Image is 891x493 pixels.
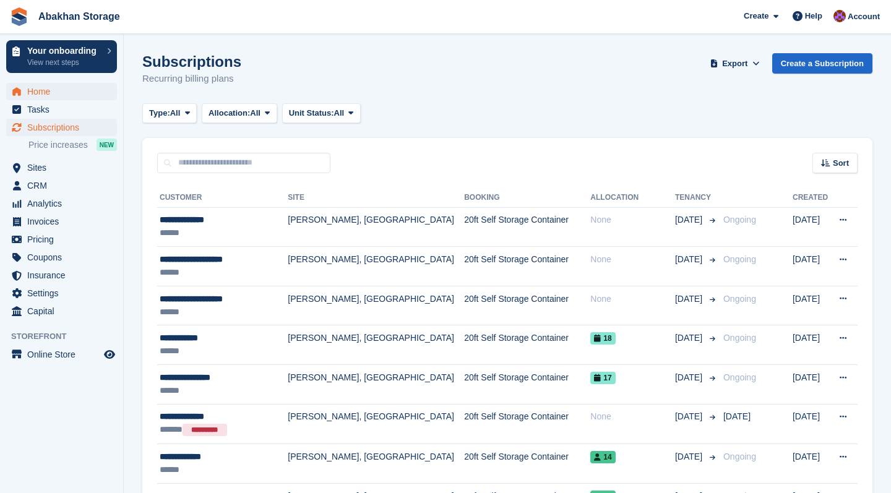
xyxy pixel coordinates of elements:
[723,254,756,264] span: Ongoing
[464,286,590,325] td: 20ft Self Storage Container
[142,53,241,70] h1: Subscriptions
[288,365,464,405] td: [PERSON_NAME], [GEOGRAPHIC_DATA]
[27,249,101,266] span: Coupons
[708,53,762,74] button: Export
[833,157,849,169] span: Sort
[6,119,117,136] a: menu
[805,10,822,22] span: Help
[27,57,101,68] p: View next steps
[27,231,101,248] span: Pricing
[97,139,117,151] div: NEW
[33,6,125,27] a: Abakhan Storage
[464,325,590,365] td: 20ft Self Storage Container
[833,10,846,22] img: William Abakhan
[793,207,830,247] td: [DATE]
[590,188,675,208] th: Allocation
[6,213,117,230] a: menu
[282,103,361,124] button: Unit Status: All
[590,213,675,226] div: None
[6,83,117,100] a: menu
[288,325,464,365] td: [PERSON_NAME], [GEOGRAPHIC_DATA]
[142,103,197,124] button: Type: All
[675,188,718,208] th: Tenancy
[848,11,880,23] span: Account
[6,285,117,302] a: menu
[6,177,117,194] a: menu
[464,188,590,208] th: Booking
[464,247,590,286] td: 20ft Self Storage Container
[27,101,101,118] span: Tasks
[288,207,464,247] td: [PERSON_NAME], [GEOGRAPHIC_DATA]
[793,325,830,365] td: [DATE]
[6,40,117,73] a: Your onboarding View next steps
[209,107,250,119] span: Allocation:
[142,72,241,86] p: Recurring billing plans
[6,346,117,363] a: menu
[149,107,170,119] span: Type:
[722,58,747,70] span: Export
[27,213,101,230] span: Invoices
[793,444,830,484] td: [DATE]
[27,83,101,100] span: Home
[102,347,117,362] a: Preview store
[675,213,705,226] span: [DATE]
[590,372,615,384] span: 17
[27,119,101,136] span: Subscriptions
[723,411,751,421] span: [DATE]
[793,286,830,325] td: [DATE]
[723,215,756,225] span: Ongoing
[793,404,830,444] td: [DATE]
[28,139,88,151] span: Price increases
[590,332,615,345] span: 18
[27,177,101,194] span: CRM
[723,333,756,343] span: Ongoing
[288,444,464,484] td: [PERSON_NAME], [GEOGRAPHIC_DATA]
[157,188,288,208] th: Customer
[464,207,590,247] td: 20ft Self Storage Container
[288,188,464,208] th: Site
[27,346,101,363] span: Online Store
[6,267,117,284] a: menu
[590,293,675,306] div: None
[590,451,615,463] span: 14
[289,107,334,119] span: Unit Status:
[6,302,117,320] a: menu
[675,410,705,423] span: [DATE]
[6,231,117,248] a: menu
[27,302,101,320] span: Capital
[675,332,705,345] span: [DATE]
[202,103,277,124] button: Allocation: All
[28,138,117,152] a: Price increases NEW
[11,330,123,343] span: Storefront
[27,285,101,302] span: Settings
[6,159,117,176] a: menu
[464,444,590,484] td: 20ft Self Storage Container
[10,7,28,26] img: stora-icon-8386f47178a22dfd0bd8f6a31ec36ba5ce8667c1dd55bd0f319d3a0aa187defe.svg
[772,53,872,74] a: Create a Subscription
[27,267,101,284] span: Insurance
[723,294,756,304] span: Ongoing
[334,107,345,119] span: All
[170,107,181,119] span: All
[288,247,464,286] td: [PERSON_NAME], [GEOGRAPHIC_DATA]
[6,195,117,212] a: menu
[464,404,590,444] td: 20ft Self Storage Container
[590,253,675,266] div: None
[793,188,830,208] th: Created
[723,452,756,461] span: Ongoing
[464,365,590,405] td: 20ft Self Storage Container
[793,247,830,286] td: [DATE]
[27,46,101,55] p: Your onboarding
[288,286,464,325] td: [PERSON_NAME], [GEOGRAPHIC_DATA]
[288,404,464,444] td: [PERSON_NAME], [GEOGRAPHIC_DATA]
[675,450,705,463] span: [DATE]
[793,365,830,405] td: [DATE]
[675,253,705,266] span: [DATE]
[590,410,675,423] div: None
[675,293,705,306] span: [DATE]
[744,10,768,22] span: Create
[250,107,260,119] span: All
[6,101,117,118] a: menu
[27,159,101,176] span: Sites
[27,195,101,212] span: Analytics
